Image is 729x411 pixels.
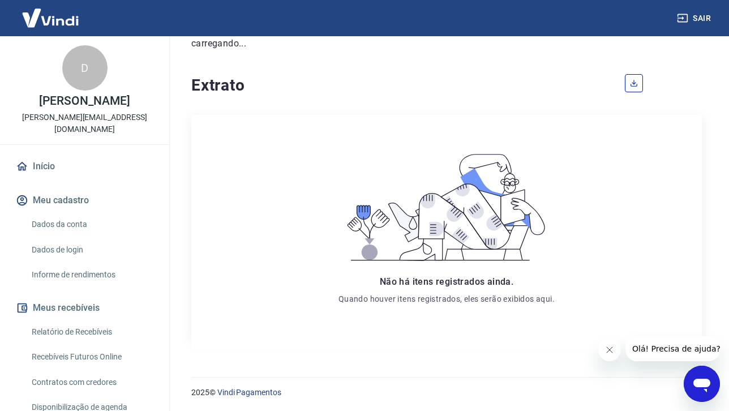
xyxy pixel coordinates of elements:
a: Recebíveis Futuros Online [27,345,156,369]
button: Sair [675,8,715,29]
a: Dados de login [27,238,156,262]
iframe: Botão para abrir a janela de mensagens [684,366,720,402]
a: Informe de rendimentos [27,263,156,286]
p: carregando... [191,37,702,50]
p: [PERSON_NAME] [39,95,130,107]
iframe: Mensagem da empresa [625,336,720,361]
img: Vindi [14,1,87,35]
button: Meus recebíveis [14,296,156,320]
p: [PERSON_NAME][EMAIL_ADDRESS][DOMAIN_NAME] [9,112,160,135]
a: Dados da conta [27,213,156,236]
a: Contratos com credores [27,371,156,394]
button: Meu cadastro [14,188,156,213]
a: Relatório de Recebíveis [27,320,156,344]
iframe: Fechar mensagem [598,339,621,361]
p: 2025 © [191,387,702,399]
h4: Extrato [191,74,611,97]
a: Vindi Pagamentos [217,388,281,397]
a: Início [14,154,156,179]
p: Quando houver itens registrados, eles serão exibidos aqui. [338,293,555,305]
span: Olá! Precisa de ajuda? [7,8,95,17]
div: D [62,45,108,91]
span: Não há itens registrados ainda. [380,276,513,287]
